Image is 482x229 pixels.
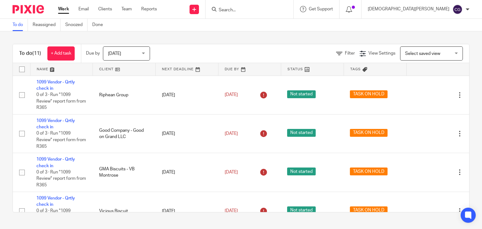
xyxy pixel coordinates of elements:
a: To do [13,19,28,31]
a: Work [58,6,69,12]
span: [DATE] [108,51,121,56]
a: Team [121,6,132,12]
span: 0 of 3 · Run "1099 Review" report form from R365 [36,170,86,187]
input: Search [218,8,275,13]
a: Done [92,19,108,31]
span: 0 of 3 · Run "1099 Review" report form from R365 [36,209,86,226]
span: Not started [287,129,316,137]
span: Not started [287,168,316,175]
p: Due by [86,50,100,56]
span: [DATE] [225,209,238,213]
td: [DATE] [156,76,218,114]
a: + Add task [47,46,75,61]
span: Get Support [309,7,333,11]
span: [DATE] [225,93,238,97]
span: Not started [287,206,316,214]
a: Email [78,6,89,12]
span: View Settings [368,51,395,56]
span: 0 of 3 · Run "1099 Review" report form from R365 [36,131,86,149]
span: (11) [32,51,41,56]
a: 1099 Vendor - Qrtly check in [36,157,75,168]
a: 1099 Vendor - Qrtly check in [36,119,75,129]
span: TASK ON HOLD [350,90,388,98]
a: Snoozed [65,19,88,31]
h1: To do [19,50,41,57]
span: TASK ON HOLD [350,129,388,137]
span: Not started [287,90,316,98]
a: Reassigned [33,19,61,31]
a: Clients [98,6,112,12]
span: TASK ON HOLD [350,168,388,175]
a: Reports [141,6,157,12]
td: GMA Biscuits - VB Montrose [93,153,156,192]
span: [DATE] [225,170,238,174]
td: [DATE] [156,153,218,192]
img: Pixie [13,5,44,13]
img: svg%3E [453,4,463,14]
span: TASK ON HOLD [350,206,388,214]
p: [DEMOGRAPHIC_DATA][PERSON_NAME] [368,6,449,12]
td: Riphean Group [93,76,156,114]
span: [DATE] [225,131,238,136]
td: Good Company - Good on Grand LLC [93,114,156,153]
a: 1099 Vendor - Qrtly check in [36,80,75,91]
span: Filter [345,51,355,56]
a: 1099 Vendor - Qrtly check in [36,196,75,207]
span: Tags [350,67,361,71]
span: 0 of 3 · Run "1099 Review" report form from R365 [36,93,86,110]
td: [DATE] [156,114,218,153]
span: Select saved view [405,51,440,56]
